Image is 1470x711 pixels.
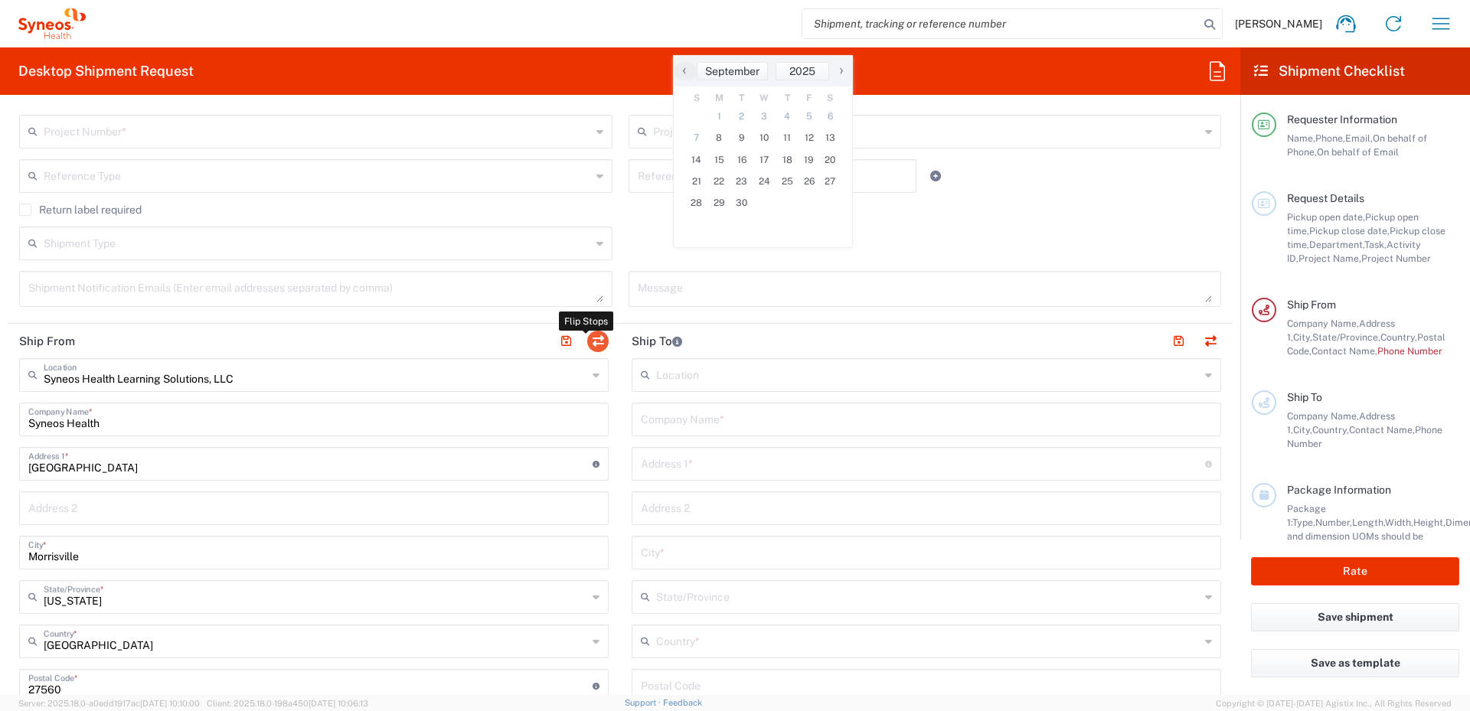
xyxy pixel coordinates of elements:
[776,127,799,148] span: 11
[730,192,753,214] span: 30
[1287,503,1326,528] span: Package 1:
[819,106,841,127] span: 6
[1293,424,1312,435] span: City,
[1345,132,1373,144] span: Email,
[18,62,194,80] h2: Desktop Shipment Request
[1254,62,1405,80] h2: Shipment Checklist
[730,149,753,171] span: 16
[799,149,820,171] span: 19
[708,106,731,127] span: 1
[802,9,1199,38] input: Shipment, tracking or reference number
[1287,318,1359,329] span: Company Name,
[1216,696,1452,710] span: Copyright © [DATE]-[DATE] Agistix Inc., All Rights Reserved
[708,171,731,192] span: 22
[708,192,731,214] span: 29
[819,149,841,171] span: 20
[776,149,799,171] span: 18
[819,127,841,148] span: 13
[1385,517,1413,528] span: Width,
[1287,132,1315,144] span: Name,
[1349,424,1415,435] span: Contact Name,
[753,106,776,127] span: 3
[776,106,799,127] span: 4
[1315,132,1345,144] span: Phone,
[625,698,663,707] a: Support
[708,127,731,148] span: 8
[1380,331,1417,343] span: Country,
[1361,253,1431,264] span: Project Number
[309,699,368,708] span: [DATE] 10:06:13
[799,127,820,148] span: 12
[1287,391,1322,403] span: Ship To
[685,90,708,106] th: weekday
[632,334,682,349] h2: Ship To
[708,90,731,106] th: weekday
[1292,517,1315,528] span: Type,
[1364,239,1387,250] span: Task,
[789,65,815,77] span: 2025
[730,90,753,106] th: weekday
[1235,17,1322,31] span: [PERSON_NAME]
[776,90,799,106] th: weekday
[753,127,776,148] span: 10
[1309,239,1364,250] span: Department,
[1413,517,1445,528] span: Height,
[673,55,853,248] bs-datepicker-container: calendar
[753,171,776,192] span: 24
[819,171,841,192] span: 27
[819,90,841,106] th: weekday
[1298,253,1361,264] span: Project Name,
[1309,225,1390,236] span: Pickup close date,
[685,127,708,148] span: 7
[730,106,753,127] span: 2
[1287,192,1364,204] span: Request Details
[925,165,946,187] a: Add Reference
[685,171,708,192] span: 21
[685,149,708,171] span: 14
[776,171,799,192] span: 25
[730,171,753,192] span: 23
[1287,484,1391,496] span: Package Information
[753,149,776,171] span: 17
[1287,410,1359,422] span: Company Name,
[1312,331,1380,343] span: State/Province,
[19,334,75,349] h2: Ship From
[140,699,200,708] span: [DATE] 10:10:00
[19,204,142,216] label: Return label required
[799,106,820,127] span: 5
[207,699,368,708] span: Client: 2025.18.0-198a450
[705,65,759,77] span: September
[1352,517,1385,528] span: Length,
[730,127,753,148] span: 9
[753,90,776,106] th: weekday
[1287,113,1397,126] span: Requester Information
[663,698,702,707] a: Feedback
[1251,649,1459,677] button: Save as template
[1315,517,1352,528] span: Number,
[1312,345,1377,357] span: Contact Name,
[697,62,768,80] button: September
[799,171,820,192] span: 26
[673,61,696,80] span: ‹
[799,90,820,106] th: weekday
[1317,146,1399,158] span: On behalf of Email
[1287,211,1365,223] span: Pickup open date,
[1312,424,1349,435] span: Country,
[674,62,852,80] bs-datepicker-navigation-view: ​ ​ ​
[1287,298,1336,311] span: Ship From
[829,62,852,80] button: ›
[1377,345,1442,357] span: Phone Number
[1251,603,1459,631] button: Save shipment
[1293,331,1312,343] span: City,
[685,192,708,214] span: 28
[674,62,697,80] button: ‹
[776,62,829,80] button: 2025
[830,61,853,80] span: ›
[1251,557,1459,585] button: Rate
[708,149,731,171] span: 15
[18,699,200,708] span: Server: 2025.18.0-a0edd1917ac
